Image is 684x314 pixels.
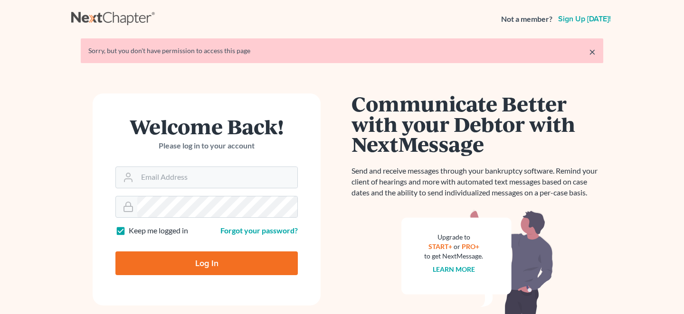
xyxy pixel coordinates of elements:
input: Log In [115,251,298,275]
div: to get NextMessage. [424,251,483,261]
a: PRO+ [462,242,479,250]
span: or [454,242,460,250]
a: Learn more [433,265,475,273]
label: Keep me logged in [129,225,188,236]
h1: Welcome Back! [115,116,298,137]
div: Sorry, but you don't have permission to access this page [88,46,596,55]
a: × [589,46,596,57]
h1: Communicate Better with your Debtor with NextMessage [351,93,603,154]
p: Send and receive messages through your bankruptcy software. Remind your client of hearings and mo... [351,166,603,198]
div: Upgrade to [424,232,483,242]
a: START+ [428,242,452,250]
a: Forgot your password? [220,226,298,235]
strong: Not a member? [501,14,552,25]
input: Email Address [137,167,297,188]
a: Sign up [DATE]! [556,15,613,23]
p: Please log in to your account [115,140,298,151]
